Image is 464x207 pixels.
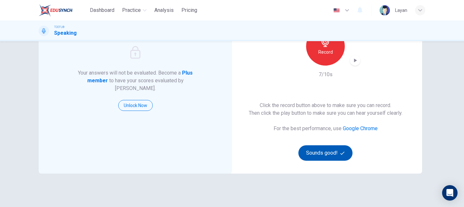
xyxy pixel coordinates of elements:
span: TOEFL® [54,25,64,29]
h6: Your answers will not be evaluated. Become a to have your scores evaluated by [PERSON_NAME]. [77,69,194,92]
img: en [333,8,341,13]
button: Unlock Now [118,100,153,111]
a: EduSynch logo [39,4,87,17]
a: Google Chrome [343,125,378,131]
button: Record [306,27,345,66]
img: EduSynch logo [39,4,72,17]
img: Profile picture [380,5,390,15]
span: Pricing [181,6,197,14]
div: Open Intercom Messenger [442,185,458,201]
button: Dashboard [87,4,117,16]
button: Sounds good! [298,145,353,161]
h6: Click the record button above to make sure you can record. Then click the play button to make sur... [249,102,402,117]
button: Practice [120,4,149,16]
button: Analysis [152,4,176,16]
h6: 7/10s [319,71,333,78]
span: Practice [122,6,141,14]
h6: For the best performance, use [274,125,378,132]
span: Dashboard [90,6,114,14]
div: Layan [395,6,407,14]
h1: Speaking [54,29,77,37]
span: Analysis [154,6,174,14]
button: Pricing [179,4,200,16]
h6: Record [318,48,333,56]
